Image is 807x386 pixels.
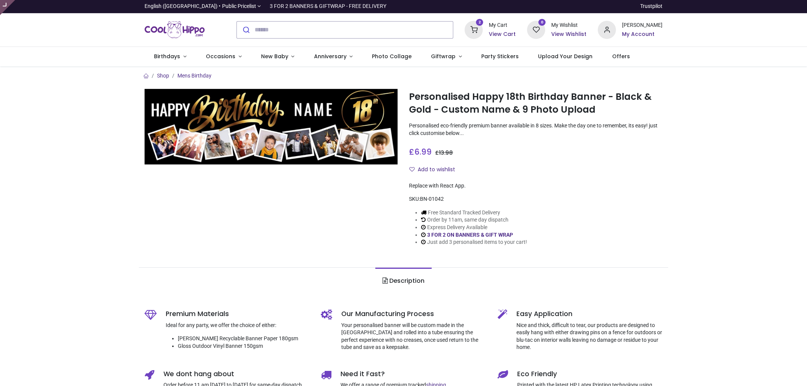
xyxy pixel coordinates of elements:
[157,73,169,79] a: Shop
[178,343,310,350] li: Gloss Outdoor Vinyl Banner 150gsm
[372,53,412,60] span: Photo Collage
[375,268,432,294] a: Description
[421,239,527,246] li: Just add 3 personalised items to your cart!
[251,47,304,67] a: New Baby
[409,163,462,176] button: Add to wishlistAdd to wishlist
[145,19,205,40] img: Cool Hippo
[612,53,630,60] span: Offers
[551,31,586,38] a: View Wishlist
[421,47,472,67] a: Giftwrap
[538,53,592,60] span: Upload Your Design
[222,3,256,10] span: Public Pricelist
[435,149,453,157] span: £
[409,122,662,137] p: Personalised eco-friendly premium banner available in 8 sizes. Make the day one to remember, its ...
[166,309,310,319] h5: Premium Materials
[409,182,662,190] div: Replace with React App.
[163,369,310,379] h5: We dont hang about
[409,167,415,172] i: Add to wishlist
[145,3,261,10] a: English ([GEOGRAPHIC_DATA]) •Public Pricelist
[517,369,663,379] h5: Eco Friendly
[341,369,486,379] h5: Need it Fast?
[206,53,235,60] span: Occasions
[427,232,513,238] a: 3 FOR 2 ON BANNERS & GIFT WRAP
[341,309,486,319] h5: Our Manufacturing Process
[476,19,483,26] sup: 2
[481,53,519,60] span: Party Stickers
[421,209,527,217] li: Free Standard Tracked Delivery
[420,196,444,202] span: BN-01042
[409,90,662,116] h1: Personalised Happy 18th Birthday Banner - Black & Gold - Custom Name & 9 Photo Upload
[270,3,386,10] div: 3 FOR 2 BANNERS & GIFTWRAP - FREE DELIVERY
[489,31,516,38] a: View Cart
[314,53,347,60] span: Anniversary
[538,19,546,26] sup: 0
[261,53,288,60] span: New Baby
[431,53,456,60] span: Giftwrap
[414,146,432,157] span: 6.99
[177,73,211,79] a: Mens Birthday
[341,322,486,351] p: Your personalised banner will be custom made in the [GEOGRAPHIC_DATA] and rolled into a tube ensu...
[196,47,251,67] a: Occasions
[145,19,205,40] a: Logo of Cool Hippo
[145,47,196,67] a: Birthdays
[516,309,663,319] h5: Easy Application
[622,22,662,29] div: [PERSON_NAME]
[178,335,310,343] li: [PERSON_NAME] Recyclable Banner Paper 180gsm
[409,146,432,157] span: £
[640,3,662,10] a: Trustpilot
[304,47,362,67] a: Anniversary
[409,195,662,203] div: SKU:
[516,322,663,351] p: Nice and thick, difficult to tear, our products are designed to easily hang with either drawing p...
[237,22,255,38] button: Submit
[145,89,398,165] img: Personalised Happy 18th Birthday Banner - Black & Gold - Custom Name & 9 Photo Upload
[439,149,453,157] span: 13.98
[166,322,310,329] p: Ideal for any party, we offer the choice of either:
[421,224,527,231] li: Express Delivery Available
[622,31,662,38] a: My Account
[154,53,180,60] span: Birthdays
[489,22,516,29] div: My Cart
[551,22,586,29] div: My Wishlist
[527,26,545,32] a: 0
[421,216,527,224] li: Order by 11am, same day dispatch
[465,26,483,32] a: 2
